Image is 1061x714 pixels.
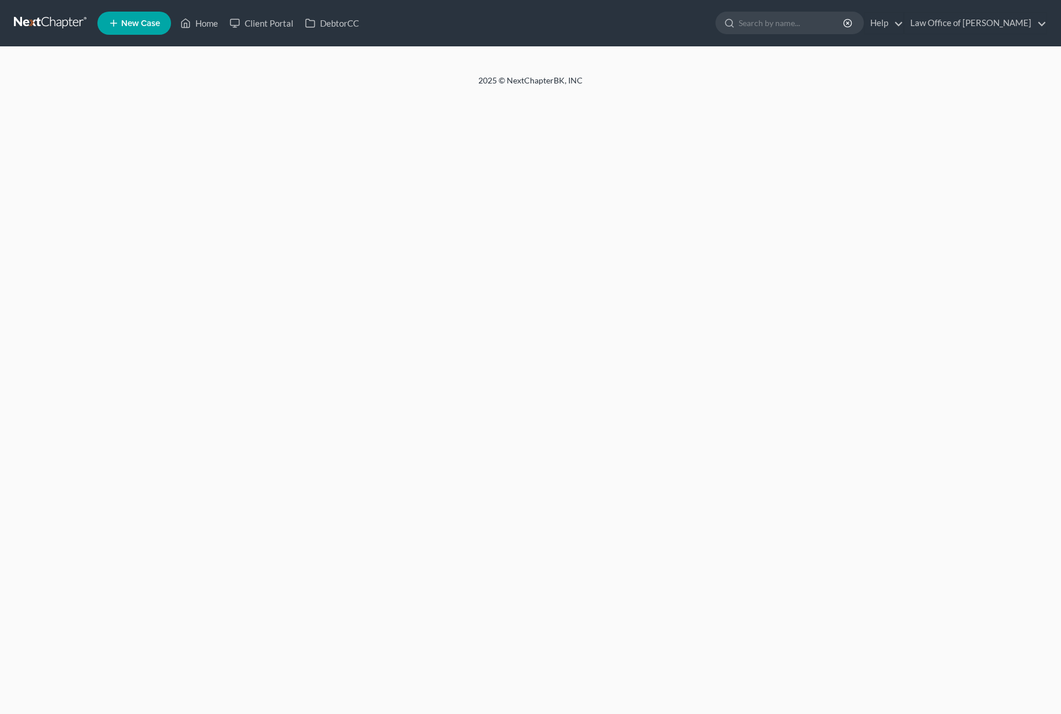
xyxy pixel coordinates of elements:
[864,13,903,34] a: Help
[175,13,224,34] a: Home
[121,19,160,28] span: New Case
[904,13,1047,34] a: Law Office of [PERSON_NAME]
[299,13,365,34] a: DebtorCC
[739,12,845,34] input: Search by name...
[224,13,299,34] a: Client Portal
[200,75,861,96] div: 2025 © NextChapterBK, INC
